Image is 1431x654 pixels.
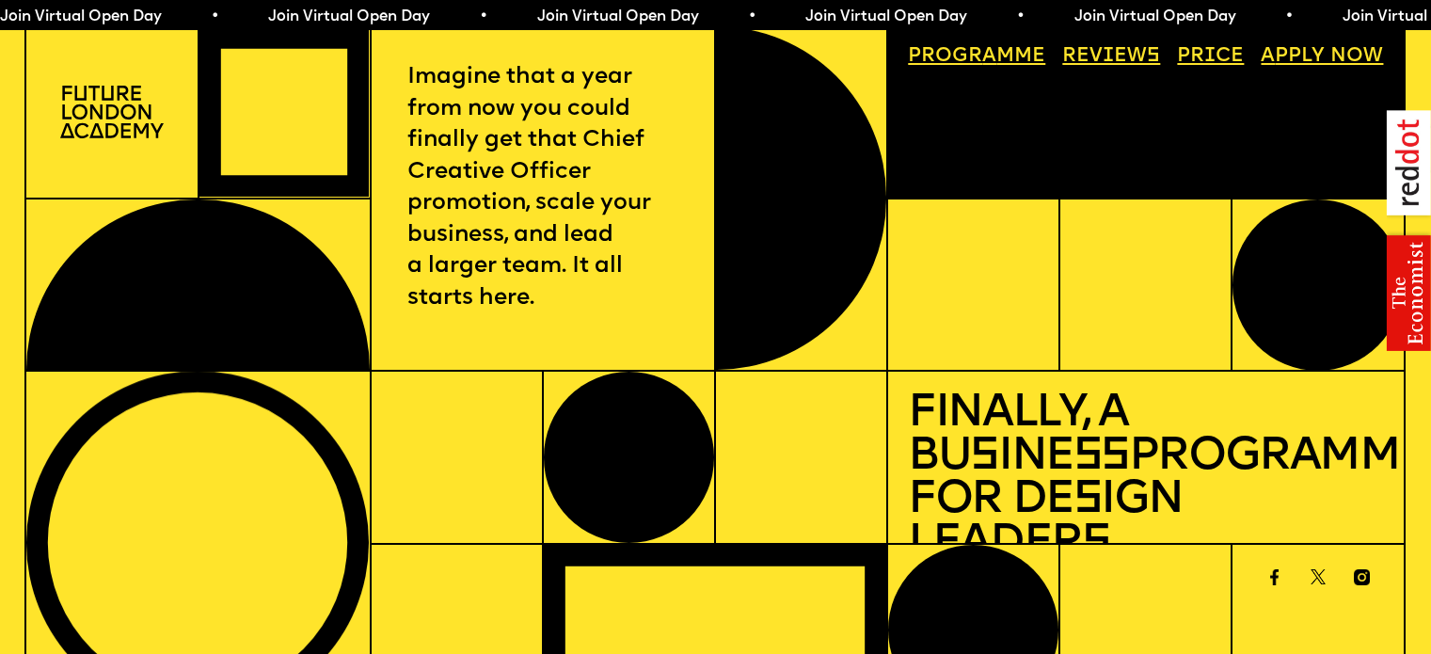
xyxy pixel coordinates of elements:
[898,37,1056,76] a: Programme
[1261,46,1275,66] span: A
[644,9,653,24] span: •
[913,9,921,24] span: •
[407,62,678,314] p: Imagine that a year from now you could finally get that Chief Creative Officer promotion, scale y...
[908,392,1383,566] h1: Finally, a Bu ine Programme for De ign Leader
[1251,37,1393,76] a: Apply now
[982,46,996,66] span: a
[375,9,384,24] span: •
[1168,37,1254,76] a: Price
[1053,37,1170,76] a: Reviews
[970,434,998,480] span: s
[1073,477,1102,523] span: s
[1073,434,1129,480] span: ss
[107,9,116,24] span: •
[1182,9,1190,24] span: •
[1082,520,1110,566] span: s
